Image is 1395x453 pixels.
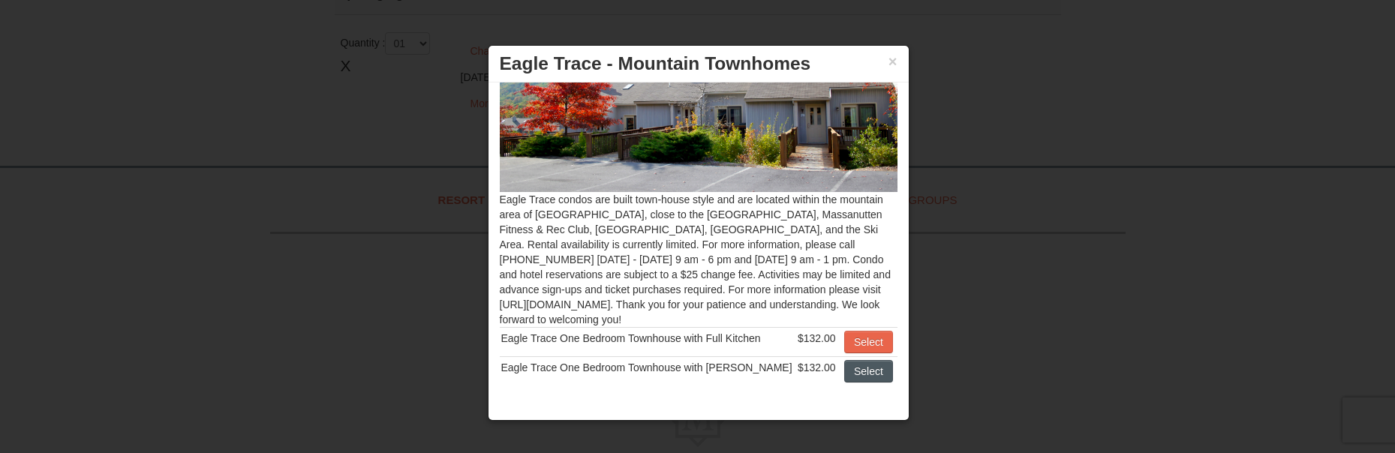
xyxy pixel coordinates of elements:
[888,54,897,69] button: ×
[798,361,836,373] span: $132.00
[489,82,909,405] div: Eagle Trace condos are built town-house style and are located within the mountain area of [GEOGRA...
[501,331,795,346] div: Eagle Trace One Bedroom Townhouse with Full Kitchen
[501,360,795,375] div: Eagle Trace One Bedroom Townhouse with [PERSON_NAME]
[844,331,893,353] button: Select
[500,53,811,73] span: Eagle Trace - Mountain Townhomes
[798,332,836,344] span: $132.00
[844,360,893,382] button: Select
